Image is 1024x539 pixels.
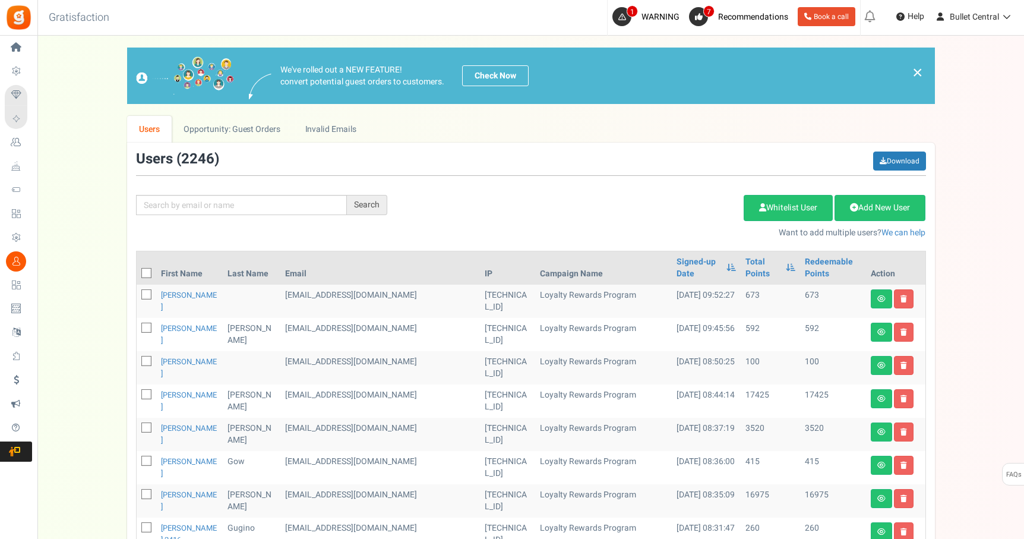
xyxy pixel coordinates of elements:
a: Download [873,152,926,171]
td: [DATE] 08:37:19 [672,418,741,451]
h3: Gratisfaction [36,6,122,30]
a: [PERSON_NAME] [161,389,217,412]
a: [PERSON_NAME] [161,456,217,479]
td: Loyalty Rewards Program [535,285,672,318]
i: Delete user [900,495,907,502]
td: Gow [223,451,280,484]
img: Gratisfaction [5,4,32,31]
td: [TECHNICAL_ID] [480,384,535,418]
td: 16975 [800,484,865,518]
th: Campaign Name [535,251,672,285]
a: Add New User [835,195,925,221]
td: Loyalty Rewards Program [535,484,672,518]
td: [EMAIL_ADDRESS][DOMAIN_NAME] [280,451,480,484]
span: FAQs [1006,464,1022,486]
span: WARNING [641,11,679,23]
i: View details [877,295,886,302]
a: Whitelist User [744,195,833,221]
th: Action [866,251,925,285]
i: View details [877,395,886,402]
i: Delete user [900,462,907,469]
span: Recommendations [718,11,788,23]
td: 673 [741,285,800,318]
a: Users [127,116,172,143]
a: 7 Recommendations [689,7,793,26]
th: Email [280,251,480,285]
i: Delete user [900,528,907,535]
p: We've rolled out a NEW FEATURE! convert potential guest orders to customers. [280,64,444,88]
i: View details [877,462,886,469]
td: 100 [741,351,800,384]
input: Search by email or name [136,195,347,215]
i: Delete user [900,395,907,402]
td: [PERSON_NAME] [223,384,280,418]
a: [PERSON_NAME] [161,289,217,313]
td: Loyalty Rewards Program [535,318,672,351]
span: Bullet Central [950,11,999,23]
td: [TECHNICAL_ID] [480,451,535,484]
td: [EMAIL_ADDRESS][DOMAIN_NAME] [280,285,480,318]
a: [PERSON_NAME] [161,323,217,346]
td: 592 [800,318,865,351]
span: 1 [627,5,638,17]
a: [PERSON_NAME] [161,356,217,379]
td: [DATE] 08:50:25 [672,351,741,384]
td: 17425 [741,384,800,418]
td: Loyalty Rewards Program [535,351,672,384]
td: [TECHNICAL_ID] [480,318,535,351]
a: We can help [881,226,925,239]
i: View details [877,528,886,535]
h3: Users ( ) [136,152,219,167]
div: Search [347,195,387,215]
a: Opportunity: Guest Orders [172,116,292,143]
th: First Name [156,251,223,285]
img: images [136,56,234,95]
td: 673 [800,285,865,318]
td: [TECHNICAL_ID] [480,418,535,451]
i: Delete user [900,428,907,436]
td: [DATE] 08:35:09 [672,484,741,518]
td: [EMAIL_ADDRESS][DOMAIN_NAME] [280,484,480,518]
td: [DATE] 08:36:00 [672,451,741,484]
a: [PERSON_NAME] [161,423,217,446]
a: Total Points [745,256,780,280]
i: Delete user [900,329,907,336]
td: [PERSON_NAME] [223,318,280,351]
td: [EMAIL_ADDRESS][DOMAIN_NAME] [280,318,480,351]
a: Redeemable Points [805,256,861,280]
th: Last Name [223,251,280,285]
td: [TECHNICAL_ID] [480,351,535,384]
a: Book a call [798,7,855,26]
span: 2246 [181,149,214,169]
img: images [249,74,271,99]
td: 100 [800,351,865,384]
a: 1 WARNING [612,7,684,26]
td: 3520 [800,418,865,451]
td: 415 [741,451,800,484]
td: 16975 [741,484,800,518]
a: Help [892,7,929,26]
span: 7 [703,5,715,17]
i: Delete user [900,295,907,302]
td: [DATE] 08:44:14 [672,384,741,418]
th: IP [480,251,535,285]
i: View details [877,362,886,369]
i: View details [877,329,886,336]
a: [PERSON_NAME] [161,489,217,512]
i: Delete user [900,362,907,369]
td: [DATE] 09:52:27 [672,285,741,318]
td: 3520 [741,418,800,451]
a: × [912,65,923,80]
a: Check Now [462,65,529,86]
td: [PERSON_NAME] [223,418,280,451]
td: [DATE] 09:45:56 [672,318,741,351]
td: Loyalty Rewards Program [535,384,672,418]
td: [TECHNICAL_ID] [480,484,535,518]
i: View details [877,428,886,436]
td: Loyalty Rewards Program [535,418,672,451]
td: [EMAIL_ADDRESS][DOMAIN_NAME] [280,351,480,384]
td: [PERSON_NAME] [223,484,280,518]
td: [EMAIL_ADDRESS][DOMAIN_NAME] [280,418,480,451]
td: [TECHNICAL_ID] [480,285,535,318]
td: 592 [741,318,800,351]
